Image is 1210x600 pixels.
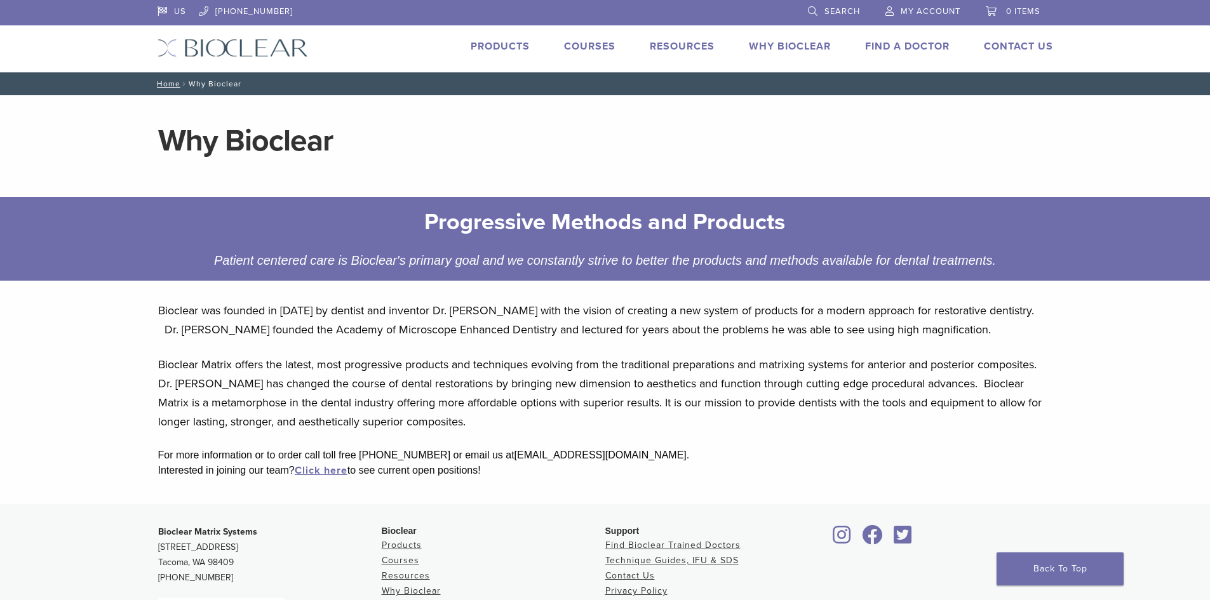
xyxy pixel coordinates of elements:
span: Bioclear [382,526,417,536]
a: Back To Top [997,552,1124,585]
a: Resources [650,40,715,53]
span: / [180,81,189,87]
a: Privacy Policy [605,585,668,596]
a: Why Bioclear [382,585,441,596]
img: Bioclear [158,39,308,57]
span: My Account [901,6,960,17]
span: Search [824,6,860,17]
a: Products [382,540,422,550]
nav: Why Bioclear [148,72,1063,95]
a: Find Bioclear Trained Doctors [605,540,741,550]
a: Find A Doctor [865,40,950,53]
a: Courses [564,40,615,53]
a: Courses [382,555,419,566]
a: Contact Us [605,570,655,581]
div: For more information or to order call toll free [PHONE_NUMBER] or email us at [EMAIL_ADDRESS][DOM... [158,448,1052,463]
p: Bioclear Matrix offers the latest, most progressive products and techniques evolving from the tra... [158,355,1052,431]
a: Bioclear [829,533,856,545]
h2: Progressive Methods and Products [212,207,999,237]
p: Bioclear was founded in [DATE] by dentist and inventor Dr. [PERSON_NAME] with the vision of creat... [158,301,1052,339]
div: Interested in joining our team? to see current open positions! [158,463,1052,478]
p: [STREET_ADDRESS] Tacoma, WA 98409 [PHONE_NUMBER] [158,524,382,585]
a: Bioclear [858,533,887,545]
a: Home [153,79,180,88]
span: Support [605,526,640,536]
div: Patient centered care is Bioclear's primary goal and we constantly strive to better the products ... [202,250,1009,270]
a: Products [471,40,530,53]
a: Why Bioclear [749,40,831,53]
span: 0 items [1006,6,1040,17]
a: Bioclear [890,533,917,545]
h1: Why Bioclear [158,126,1052,156]
a: Resources [382,570,430,581]
strong: Bioclear Matrix Systems [158,526,257,537]
a: Click here [295,464,347,477]
a: Technique Guides, IFU & SDS [605,555,739,566]
a: Contact Us [984,40,1053,53]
